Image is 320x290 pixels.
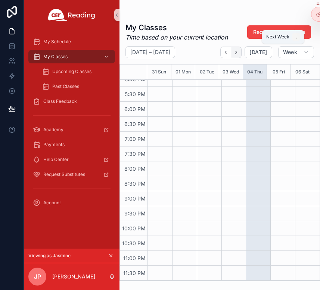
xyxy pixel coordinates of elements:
[283,49,297,56] span: Week
[175,64,191,79] button: 01 Mon
[24,30,119,219] div: scrollable content
[223,64,239,79] button: 03 Wed
[120,225,147,231] span: 10:00 PM
[122,195,147,202] span: 9:00 PM
[28,95,115,108] a: Class Feedback
[123,136,147,142] span: 7:00 PM
[273,64,285,79] button: 05 Fri
[231,47,242,58] button: Next
[37,65,115,78] a: Upcoming Classes
[43,200,61,206] span: Account
[247,25,311,39] button: Request a substitute
[123,91,147,97] span: 5:30 PM
[123,76,147,82] span: 5:00 PM
[43,157,69,163] span: Help Center
[122,121,147,127] span: 6:30 PM
[278,46,314,58] button: Week
[122,210,147,217] span: 9:30 PM
[34,272,41,281] span: JP
[125,22,228,33] h1: My Classes
[52,69,91,75] span: Upcoming Classes
[28,50,115,63] a: My Classes
[253,28,305,36] span: Request a substitute
[37,80,115,93] a: Past Classes
[28,35,115,48] a: My Schedule
[122,106,147,112] span: 6:00 PM
[245,46,272,58] button: [DATE]
[130,48,170,56] h2: [DATE] – [DATE]
[122,180,147,187] span: 8:30 PM
[266,34,289,40] span: Next Week
[28,168,115,181] a: Request Substitutes
[28,196,115,209] a: Account
[125,33,228,42] em: Time based on your current location
[43,171,85,177] span: Request Substitutes
[28,253,71,259] span: Viewing as Jasmine
[247,64,262,79] button: 04 Thu
[200,64,214,79] button: 02 Tue
[249,49,267,56] span: [DATE]
[122,166,147,172] span: 8:00 PM
[120,240,147,246] span: 10:30 PM
[52,83,79,89] span: Past Classes
[43,127,63,133] span: Academy
[293,34,299,40] span: .
[121,270,147,276] span: 11:30 PM
[295,64,310,79] button: 06 Sat
[220,47,231,58] button: Back
[123,151,147,157] span: 7:30 PM
[43,54,68,60] span: My Classes
[152,64,166,79] button: 31 Sun
[48,9,95,21] img: App logo
[43,98,77,104] span: Class Feedback
[43,39,71,45] span: My Schedule
[52,273,95,280] p: [PERSON_NAME]
[28,138,115,151] a: Payments
[121,255,147,261] span: 11:00 PM
[28,153,115,166] a: Help Center
[43,142,65,148] span: Payments
[28,123,115,136] a: Academy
